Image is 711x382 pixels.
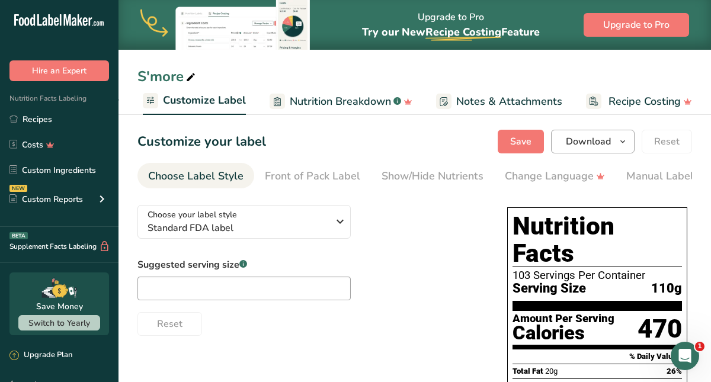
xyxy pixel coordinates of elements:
[163,92,246,108] span: Customize Label
[265,168,360,184] div: Front of Pack Label
[425,25,501,39] span: Recipe Costing
[137,66,198,87] div: S'more
[9,185,27,192] div: NEW
[9,232,28,239] div: BETA
[148,208,237,221] span: Choose your label style
[551,130,635,153] button: Download
[695,342,704,351] span: 1
[584,13,689,37] button: Upgrade to Pro
[651,281,682,296] span: 110g
[586,88,692,115] a: Recipe Costing
[362,25,540,39] span: Try our New Feature
[667,367,682,375] span: 26%
[513,281,586,296] span: Serving Size
[513,269,682,281] div: 103 Servings Per Container
[513,213,682,267] h1: Nutrition Facts
[545,367,558,375] span: 20g
[9,349,72,361] div: Upgrade Plan
[9,60,109,81] button: Hire an Expert
[608,94,681,110] span: Recipe Costing
[654,134,680,149] span: Reset
[362,1,540,50] div: Upgrade to Pro
[671,342,699,370] iframe: Intercom live chat
[642,130,692,153] button: Reset
[513,325,614,342] div: Calories
[143,87,246,115] a: Customize Label
[137,205,351,239] button: Choose your label style Standard FDA label
[18,315,100,330] button: Switch to Yearly
[36,300,83,313] div: Save Money
[505,168,605,184] div: Change Language
[566,134,611,149] span: Download
[148,221,328,235] span: Standard FDA label
[157,317,182,331] span: Reset
[436,88,562,115] a: Notes & Attachments
[513,313,614,325] div: Amount Per Serving
[270,88,412,115] a: Nutrition Breakdown
[513,367,543,375] span: Total Fat
[638,313,682,345] div: 470
[498,130,544,153] button: Save
[456,94,562,110] span: Notes & Attachments
[9,193,83,206] div: Custom Reports
[513,349,682,364] section: % Daily Value *
[382,168,483,184] div: Show/Hide Nutrients
[510,134,531,149] span: Save
[137,312,202,336] button: Reset
[137,132,266,152] h1: Customize your label
[290,94,391,110] span: Nutrition Breakdown
[137,258,351,272] label: Suggested serving size
[28,317,90,329] span: Switch to Yearly
[603,18,670,32] span: Upgrade to Pro
[148,168,244,184] div: Choose Label Style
